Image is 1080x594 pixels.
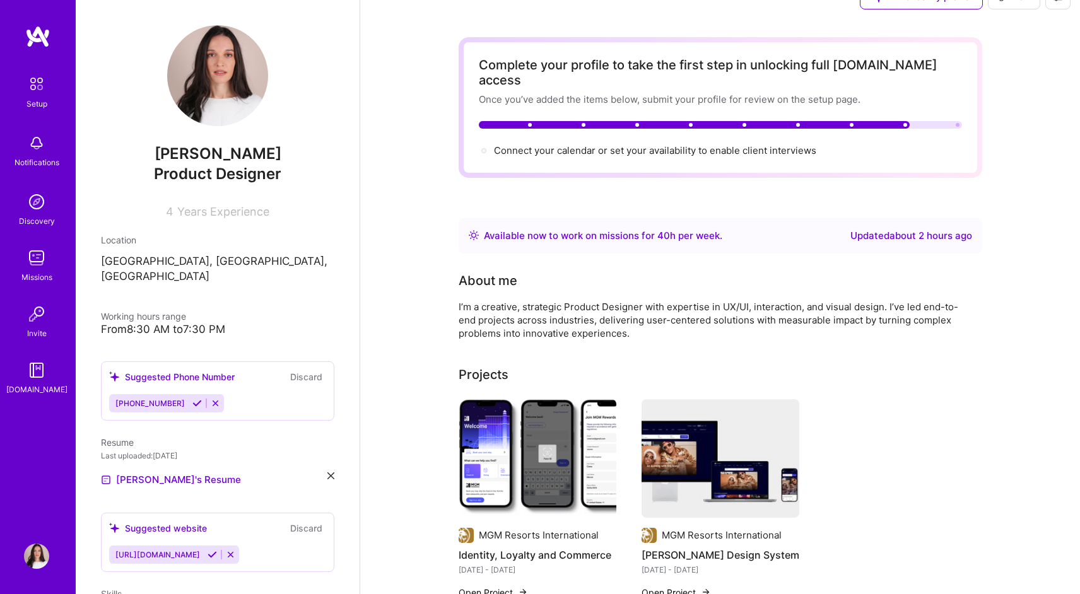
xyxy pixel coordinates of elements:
div: Suggested website [109,521,207,535]
a: [PERSON_NAME]'s Resume [101,472,241,487]
span: Resume [101,437,134,448]
div: Discovery [19,214,55,228]
span: [URL][DOMAIN_NAME] [115,550,200,559]
img: teamwork [24,245,49,271]
div: Last uploaded: [DATE] [101,449,334,462]
i: Reject [226,550,235,559]
div: Suggested Phone Number [109,370,235,383]
span: [PERSON_NAME] [101,144,334,163]
p: [GEOGRAPHIC_DATA], [GEOGRAPHIC_DATA], [GEOGRAPHIC_DATA] [101,254,334,284]
img: Identity, Loyalty and Commerce [459,399,616,518]
span: 4 [166,205,173,218]
div: [DATE] - [DATE] [459,563,616,576]
img: Invite [24,301,49,327]
div: Invite [27,327,47,340]
img: Company logo [459,528,474,543]
span: 40 [657,230,670,242]
img: User Avatar [167,25,268,126]
button: Discard [286,370,326,384]
span: Working hours range [101,311,186,322]
a: User Avatar [21,544,52,569]
div: Missions [21,271,52,284]
img: guide book [24,358,49,383]
span: Product Designer [154,165,281,183]
h4: Identity, Loyalty and Commerce [459,547,616,563]
img: Availability [469,230,479,240]
div: [DOMAIN_NAME] [6,383,67,396]
img: discovery [24,189,49,214]
h4: [PERSON_NAME] Design System [642,547,799,563]
span: Connect your calendar or set your availability to enable client interviews [494,144,816,156]
img: User Avatar [24,544,49,569]
img: Vega Design System [642,399,799,518]
span: Years Experience [177,205,269,218]
div: From 8:30 AM to 7:30 PM [101,323,334,336]
div: About me [459,271,517,290]
div: MGM Resorts International [662,528,782,542]
i: icon SuggestedTeams [109,523,120,533]
img: Resume [101,475,111,485]
i: icon Close [327,472,334,479]
div: [DATE] - [DATE] [642,563,799,576]
img: bell [24,131,49,156]
div: I’m a creative, strategic Product Designer with expertise in UX/UI, interaction, and visual desig... [459,300,963,340]
i: Accept [208,550,217,559]
div: MGM Resorts International [479,528,599,542]
div: Updated about 2 hours ago [850,228,972,243]
i: Reject [211,399,220,408]
div: Setup [26,97,47,110]
i: Accept [192,399,202,408]
div: Available now to work on missions for h per week . [484,228,722,243]
div: Once you’ve added the items below, submit your profile for review on the setup page. [479,93,962,106]
div: Complete your profile to take the first step in unlocking full [DOMAIN_NAME] access [479,57,962,88]
div: Location [101,233,334,247]
div: Projects [459,365,508,384]
img: setup [23,71,50,97]
img: logo [25,25,50,48]
span: [PHONE_NUMBER] [115,399,185,408]
div: Notifications [15,156,59,169]
img: Company logo [642,528,657,543]
i: icon SuggestedTeams [109,371,120,382]
button: Discard [286,521,326,535]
